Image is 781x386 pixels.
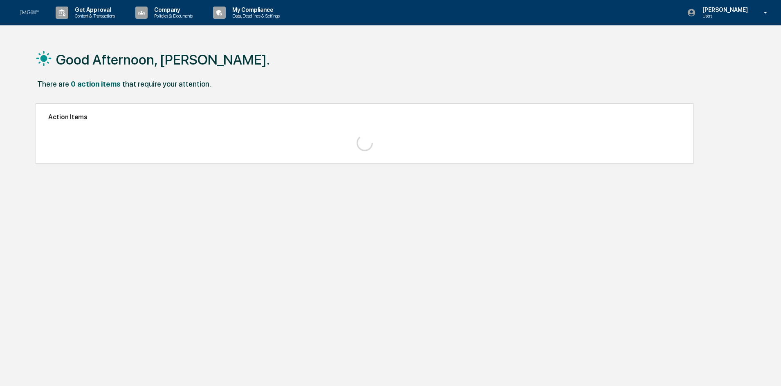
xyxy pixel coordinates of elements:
img: logo [20,10,39,15]
div: There are [37,80,69,88]
p: Content & Transactions [68,13,119,19]
p: Data, Deadlines & Settings [226,13,284,19]
p: My Compliance [226,7,284,13]
p: Policies & Documents [148,13,197,19]
p: Users [696,13,752,19]
h1: Good Afternoon, [PERSON_NAME]. [56,51,270,68]
div: that require your attention. [122,80,211,88]
p: Get Approval [68,7,119,13]
p: [PERSON_NAME] [696,7,752,13]
div: 0 action items [71,80,121,88]
h2: Action Items [48,113,681,121]
p: Company [148,7,197,13]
